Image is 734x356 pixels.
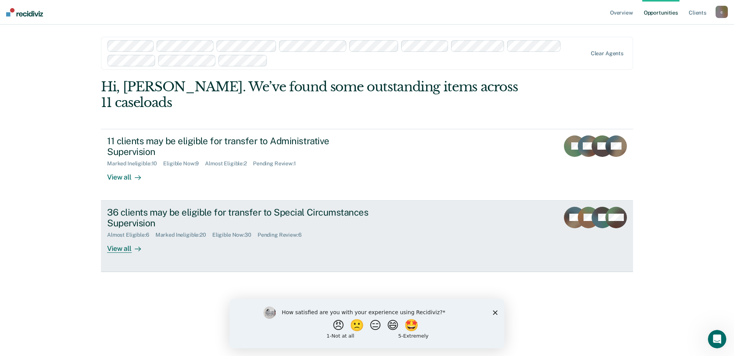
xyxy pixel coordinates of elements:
a: 11 clients may be eligible for transfer to Administrative SupervisionMarked Ineligible:10Eligible... [101,129,633,201]
div: 36 clients may be eligible for transfer to Special Circumstances Supervision [107,207,377,229]
div: Pending Review : 1 [253,160,302,167]
div: Hi, [PERSON_NAME]. We’ve found some outstanding items across 11 caseloads [101,79,527,110]
div: Pending Review : 6 [258,232,308,238]
a: 36 clients may be eligible for transfer to Special Circumstances SupervisionAlmost Eligible:6Mark... [101,201,633,272]
div: Almost Eligible : 2 [205,160,253,167]
div: Eligible Now : 9 [163,160,205,167]
button: c [716,6,728,18]
div: Marked Ineligible : 10 [107,160,163,167]
div: Almost Eligible : 6 [107,232,155,238]
img: Recidiviz [6,8,43,16]
div: View all [107,238,150,253]
iframe: Intercom live chat [708,330,726,348]
div: Eligible Now : 30 [212,232,258,238]
iframe: Survey by Kim from Recidiviz [230,299,504,348]
div: Marked Ineligible : 20 [155,232,212,238]
div: 11 clients may be eligible for transfer to Administrative Supervision [107,135,377,158]
div: Clear agents [591,50,623,57]
div: View all [107,167,150,182]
